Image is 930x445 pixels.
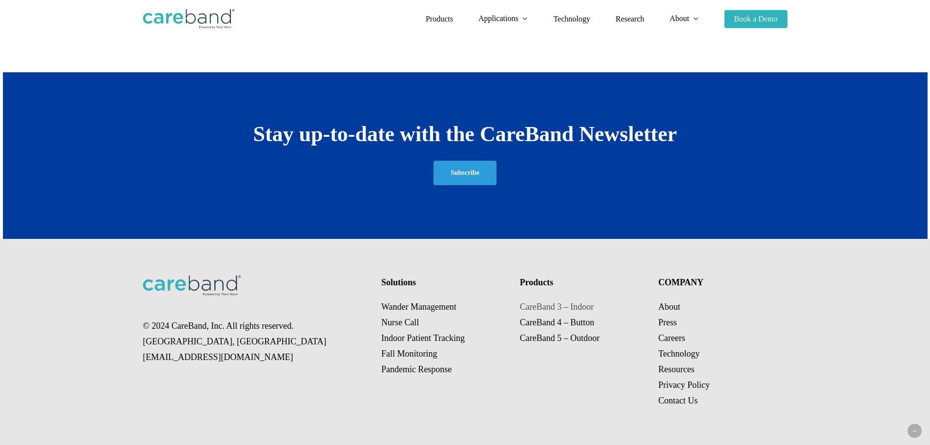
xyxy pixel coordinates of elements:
[554,15,590,23] a: Technology
[381,299,507,377] p: Wander Management Nurse Call Indoor Patient Tracking Fall Monitoring
[734,15,778,23] span: Book a Demo
[143,9,234,29] img: CareBand
[908,424,922,438] a: Back to top
[670,14,689,22] span: About
[478,15,528,23] a: Applications
[451,168,479,178] span: Subscribe
[434,161,496,185] a: Subscribe
[658,333,685,343] a: Careers
[658,318,677,327] a: Press
[143,318,369,365] p: © 2024 CareBand, Inc. All rights reserved. [GEOGRAPHIC_DATA], [GEOGRAPHIC_DATA] [EMAIL_ADDRESS][D...
[658,349,700,359] a: Technology
[520,275,645,289] h4: Products
[520,318,594,327] a: CareBand 4 – Button
[143,121,787,148] h2: Stay up-to-date with the CareBand Newsletter
[658,275,784,289] h4: COMPANY
[520,333,599,343] a: CareBand 5 – Outdoor
[658,396,698,405] a: Contact Us
[381,275,507,289] h4: Solutions
[658,380,710,390] a: Privacy Policy
[478,14,518,22] span: Applications
[724,15,787,23] a: Book a Demo
[381,364,452,374] a: Pandemic Response
[670,15,699,23] a: About
[616,15,644,23] a: Research
[658,364,694,374] a: Resources
[520,302,594,312] a: CareBand 3 – Indoor
[658,302,680,312] a: About
[426,15,453,23] a: Products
